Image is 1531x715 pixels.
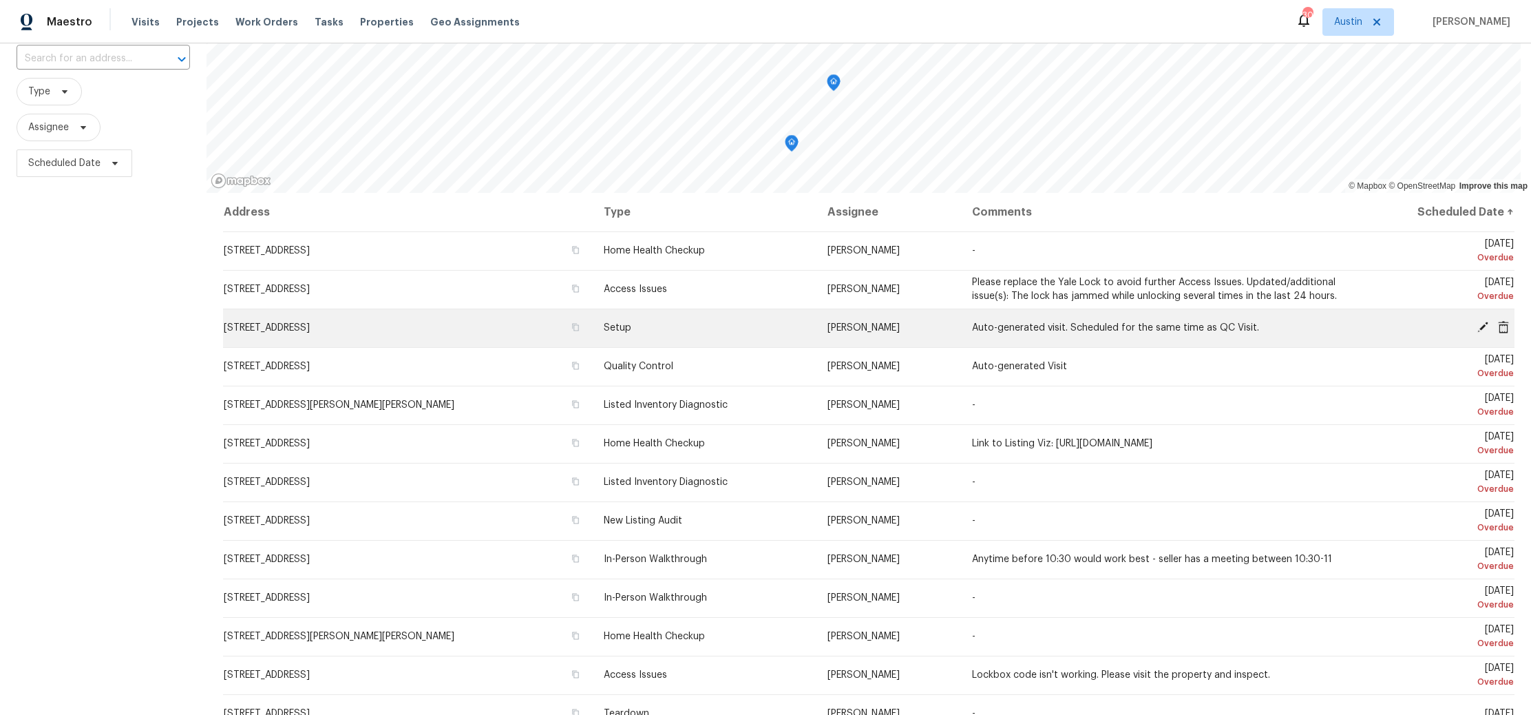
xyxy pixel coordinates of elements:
a: OpenStreetMap [1389,181,1455,191]
span: Maestro [47,15,92,29]
button: Copy Address [569,282,582,295]
button: Copy Address [569,630,582,642]
span: - [972,477,975,487]
a: Mapbox [1349,181,1386,191]
span: Anytime before 10:30 would work best - seller has a meeting between 10:30-11 [972,555,1332,564]
div: Overdue [1360,289,1514,303]
button: Copy Address [569,244,582,256]
span: Auto-generated Visit [972,362,1067,371]
span: Edit [1472,321,1493,333]
div: Overdue [1360,559,1514,573]
span: - [972,632,975,641]
button: Copy Address [569,475,582,488]
span: [STREET_ADDRESS] [224,555,310,564]
span: [DATE] [1360,470,1514,496]
span: [DATE] [1360,586,1514,612]
button: Copy Address [569,398,582,411]
span: Home Health Checkup [604,632,705,641]
a: Improve this map [1459,181,1528,191]
span: [PERSON_NAME] [827,362,900,371]
th: Type [593,193,816,231]
span: [STREET_ADDRESS][PERSON_NAME][PERSON_NAME] [224,632,454,641]
span: Listed Inventory Diagnostic [604,400,728,410]
span: [DATE] [1360,393,1514,419]
span: Austin [1334,15,1362,29]
span: Properties [360,15,414,29]
span: [STREET_ADDRESS] [224,477,310,487]
th: Address [223,193,593,231]
th: Scheduled Date ↑ [1349,193,1514,231]
button: Copy Address [569,437,582,449]
div: Overdue [1360,444,1514,457]
span: Tasks [315,17,344,27]
button: Copy Address [569,360,582,372]
div: Overdue [1360,521,1514,535]
div: Overdue [1360,675,1514,689]
span: [PERSON_NAME] [827,400,900,410]
span: [PERSON_NAME] [827,246,900,256]
th: Assignee [816,193,961,231]
span: - [972,593,975,603]
span: [DATE] [1360,278,1514,303]
th: Comments [961,193,1349,231]
span: - [972,400,975,410]
span: [STREET_ADDRESS] [224,439,310,448]
span: [STREET_ADDRESS] [224,246,310,256]
span: Geo Assignments [430,15,520,29]
span: New Listing Audit [604,516,682,526]
span: Setup [604,323,631,333]
span: [PERSON_NAME] [827,477,900,487]
span: [STREET_ADDRESS] [224,670,310,680]
span: Quality Control [604,362,673,371]
span: - [972,516,975,526]
div: Overdue [1360,251,1514,265]
div: Overdue [1360,598,1514,612]
span: Assignee [28,121,69,134]
input: Search for an address... [17,48,151,70]
span: Type [28,85,50,99]
button: Copy Address [569,514,582,526]
span: [PERSON_NAME] [827,323,900,333]
span: Work Orders [235,15,298,29]
span: Cancel [1493,321,1514,333]
a: Mapbox homepage [211,173,271,189]
span: [DATE] [1360,239,1514,265]
div: Overdue [1360,366,1514,380]
span: - [972,246,975,256]
div: Overdue [1360,405,1514,419]
span: [PERSON_NAME] [827,555,900,564]
span: [STREET_ADDRESS] [224,516,310,526]
span: Home Health Checkup [604,246,705,256]
span: [STREET_ADDRESS][PERSON_NAME][PERSON_NAME] [224,400,454,410]
span: Access Issues [604,284,667,294]
span: [STREET_ADDRESS] [224,284,310,294]
span: Please replace the Yale Lock to avoid further Access Issues. Updated/additional issue(s): The loc... [972,278,1337,301]
button: Open [172,50,191,69]
span: [DATE] [1360,663,1514,689]
div: Map marker [827,74,841,96]
span: Listed Inventory Diagnostic [604,477,728,487]
span: [PERSON_NAME] [827,670,900,680]
div: Overdue [1360,636,1514,650]
span: Lockbox code isn't working. Please visit the property and inspect. [972,670,1270,680]
span: Auto-generated visit. Scheduled for the same time as QC Visit. [972,323,1259,333]
span: [DATE] [1360,355,1514,380]
span: [PERSON_NAME] [827,439,900,448]
div: Overdue [1360,482,1514,496]
span: In-Person Walkthrough [604,593,707,603]
span: Access Issues [604,670,667,680]
span: Scheduled Date [28,156,101,170]
span: [DATE] [1360,625,1514,650]
div: 30 [1302,8,1312,22]
span: Link to Listing Viz: [URL][DOMAIN_NAME] [972,439,1152,448]
span: [DATE] [1360,548,1514,573]
div: Map marker [785,135,799,156]
span: In-Person Walkthrough [604,555,707,564]
span: [PERSON_NAME] [827,284,900,294]
span: [PERSON_NAME] [827,632,900,641]
button: Copy Address [569,321,582,333]
span: Projects [176,15,219,29]
span: [DATE] [1360,432,1514,457]
span: [DATE] [1360,509,1514,535]
span: Visits [131,15,160,29]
